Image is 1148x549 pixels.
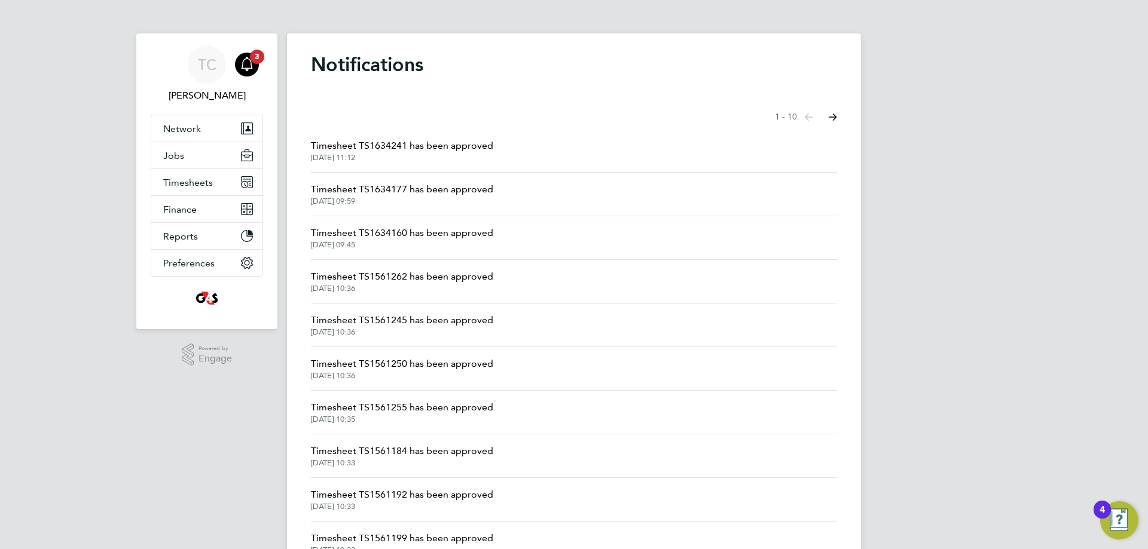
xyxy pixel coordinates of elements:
a: Timesheet TS1634241 has been approved[DATE] 11:12 [311,139,493,162]
span: Timesheet TS1634160 has been approved [311,226,493,240]
a: Powered byEngage [182,343,233,366]
button: Reports [151,223,262,249]
a: Timesheet TS1561250 has been approved[DATE] 10:36 [311,357,493,381]
a: Timesheet TS1561192 has been approved[DATE] 10:33 [311,487,493,511]
span: TC [198,57,216,72]
span: [DATE] 09:59 [311,197,493,206]
button: Jobs [151,142,262,168]
span: [DATE] 10:36 [311,371,493,381]
span: Preferences [163,257,215,269]
span: Engage [199,354,232,364]
span: Timesheet TS1561262 has been approved [311,269,493,284]
span: Timesheet TS1561250 has been approved [311,357,493,371]
span: [DATE] 10:33 [311,458,493,468]
span: Powered by [199,343,232,354]
a: Timesheet TS1634177 has been approved[DATE] 09:59 [311,182,493,206]
span: Timesheets [163,177,213,188]
a: Timesheet TS1634160 has been approved[DATE] 09:45 [311,226,493,250]
nav: Main navigation [136,33,277,329]
a: 3 [235,45,259,84]
span: Timesheet TS1561199 has been approved [311,531,493,545]
a: Timesheet TS1561262 has been approved[DATE] 10:36 [311,269,493,293]
span: 3 [250,50,264,64]
span: [DATE] 10:36 [311,284,493,293]
span: Network [163,123,201,134]
a: Go to home page [151,289,263,308]
span: [DATE] 10:35 [311,415,493,424]
span: Tori Chambers [151,88,263,103]
button: Finance [151,196,262,222]
span: Jobs [163,150,184,161]
span: Finance [163,204,197,215]
span: Timesheet TS1561245 has been approved [311,313,493,327]
span: Timesheet TS1634241 has been approved [311,139,493,153]
button: Preferences [151,250,262,276]
nav: Select page of notifications list [775,105,837,129]
span: [DATE] 10:33 [311,502,493,511]
a: TC[PERSON_NAME] [151,45,263,103]
span: [DATE] 11:12 [311,153,493,162]
a: Timesheet TS1561184 has been approved[DATE] 10:33 [311,444,493,468]
button: Timesheets [151,169,262,195]
span: 1 - 10 [775,111,797,123]
img: g4s4-logo-retina.png [193,289,221,308]
a: Timesheet TS1561255 has been approved[DATE] 10:35 [311,400,493,424]
a: Timesheet TS1561245 has been approved[DATE] 10:36 [311,313,493,337]
h1: Notifications [311,53,837,76]
span: Timesheet TS1561255 has been approved [311,400,493,415]
button: Open Resource Center, 4 new notifications [1100,501,1138,539]
span: [DATE] 10:36 [311,327,493,337]
span: [DATE] 09:45 [311,240,493,250]
div: 4 [1100,510,1105,525]
span: Timesheet TS1634177 has been approved [311,182,493,197]
button: Network [151,115,262,142]
span: Reports [163,231,198,242]
span: Timesheet TS1561184 has been approved [311,444,493,458]
span: Timesheet TS1561192 has been approved [311,487,493,502]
